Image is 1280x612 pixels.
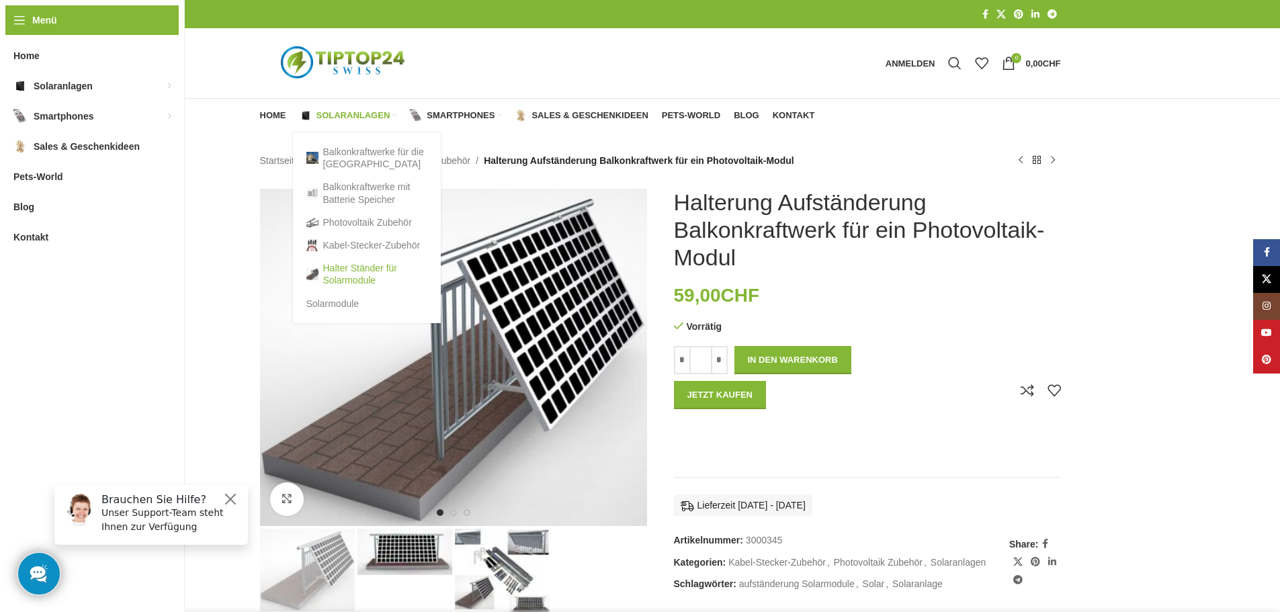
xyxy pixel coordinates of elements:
[306,152,318,164] img: Balkonkraftwerke für die Schweiz
[13,110,27,123] img: Smartphones
[734,110,759,121] span: Blog
[455,529,550,612] img: Halterung Balkonkraftwerk
[515,102,648,129] a: Sales & Geschenkideen
[260,189,647,526] img: Halterung-Balkonkraftwerk
[306,187,318,200] img: Balkonkraftwerke mit Batterie Speicher
[1009,571,1027,589] a: Telegram Social Link
[316,110,390,121] span: Solaranlagen
[886,59,935,68] span: Anmelden
[924,555,927,570] span: ,
[892,578,943,589] a: Solaranlage
[1253,266,1280,293] a: X Social Link
[671,416,863,453] iframe: Sicherer Rahmen für schnelle Bezahlvorgänge
[34,104,93,128] span: Smartphones
[1010,5,1027,24] a: Pinterest Social Link
[306,175,427,210] a: Balkonkraftwerke mit Batterie Speicher
[13,195,34,219] span: Blog
[13,225,48,249] span: Kontakt
[721,285,760,306] span: CHF
[410,102,501,129] a: Smartphones
[773,110,815,121] span: Kontakt
[531,110,648,121] span: Sales & Geschenkideen
[674,578,736,589] span: Schlagwörter:
[691,346,711,374] input: Produktmenge
[1253,293,1280,320] a: Instagram Social Link
[410,110,422,122] img: Smartphones
[1013,152,1029,169] a: Vorheriges Produkt
[734,102,759,129] a: Blog
[306,239,318,251] img: Kabel-Stecker-Zubehör
[58,32,196,60] p: Unser Support-Team steht Ihnen zur Verfügung
[662,102,720,129] a: Pets-World
[356,529,454,575] div: 2 / 3
[995,50,1067,77] a: 0 0,00CHF
[863,578,885,589] a: Solar
[58,19,196,32] h6: Brauchen Sie Hilfe?
[662,110,720,121] span: Pets-World
[827,555,830,570] span: ,
[306,234,427,257] a: Kabel-Stecker-Zubehör
[357,529,452,575] img: Halterung Aufständerung Balkonkraftwerk für ein Photovoltaik-Modul – Bild 2
[1009,553,1027,571] a: X Social Link
[306,292,427,315] a: Solarmodule
[1011,53,1021,63] span: 0
[728,557,826,568] a: Kabel-Stecker-Zubehör
[674,535,743,545] span: Artikelnummer:
[259,529,356,611] div: 1 / 3
[746,535,783,545] span: 3000345
[32,13,57,28] span: Menü
[306,211,427,234] a: Photovoltaik Zubehör
[300,102,397,129] a: Solaranlagen
[260,153,300,168] a: Startseite
[13,79,27,93] img: Solaranlagen
[1253,320,1280,347] a: YouTube Social Link
[13,165,63,189] span: Pets-World
[734,346,851,374] button: In den Warenkorb
[300,110,312,122] img: Solaranlagen
[484,153,794,168] span: Halterung Aufständerung Balkonkraftwerk für ein Photovoltaik-Modul
[34,134,140,159] span: Sales & Geschenkideen
[1044,553,1060,571] a: LinkedIn Social Link
[1043,5,1061,24] a: Telegram Social Link
[253,102,822,129] div: Hauptnavigation
[834,557,923,568] a: Photovoltaik Zubehör
[674,189,1061,271] h1: Halterung Aufständerung Balkonkraftwerk für ein Photovoltaik-Modul
[886,576,888,591] span: ,
[19,19,52,52] img: Customer service
[879,50,942,77] a: Anmelden
[13,44,40,68] span: Home
[437,509,443,516] li: Go to slide 1
[1253,239,1280,266] a: Facebook Social Link
[931,557,986,568] a: Solaranlagen
[1045,152,1061,169] a: Nächstes Produkt
[1027,5,1043,24] a: LinkedIn Social Link
[306,216,318,228] img: Photovoltaik Zubehör
[674,557,726,568] span: Kategorien:
[450,509,457,516] li: Go to slide 2
[674,285,760,306] bdi: 59,00
[1027,553,1044,571] a: Pinterest Social Link
[306,140,427,175] a: Balkonkraftwerke für die [GEOGRAPHIC_DATA]
[978,5,992,24] a: Facebook Social Link
[856,576,859,591] span: ,
[1025,58,1060,69] bdi: 0,00
[674,320,861,333] p: Vorrätig
[179,17,195,33] button: Close
[306,268,318,280] img: Halter Ständer für Solarmodule
[259,189,648,526] div: 1 / 3
[1043,58,1061,69] span: CHF
[454,529,551,612] div: 3 / 3
[260,57,428,68] a: Logo der Website
[34,74,93,98] span: Solaranlagen
[968,50,995,77] div: Meine Wunschliste
[992,5,1010,24] a: X Social Link
[1009,537,1039,552] span: Share:
[941,50,968,77] a: Suche
[13,140,27,153] img: Sales & Geschenkideen
[260,153,794,168] nav: Breadcrumb
[260,529,355,611] img: Halterung Aufständerung Balkonkraftwerk für ein Photovoltaik-Modul
[306,257,427,292] a: Halter Ständer für Solarmodule
[260,102,286,129] a: Home
[427,110,495,121] span: Smartphones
